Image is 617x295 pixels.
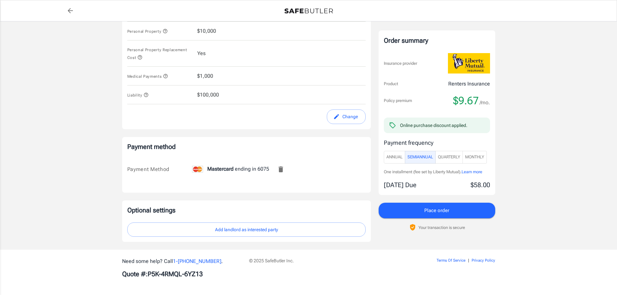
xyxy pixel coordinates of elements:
div: Online purchase discount applied. [400,122,467,129]
button: Personal Property [127,27,168,35]
button: Liability [127,91,149,99]
span: $100,000 [197,91,219,99]
span: Personal Property Replacement Cost [127,48,187,60]
span: Quarterly [438,153,460,161]
span: $9.67 [453,94,479,107]
a: 1-[PHONE_NUMBER] [173,258,221,264]
button: Place order [379,203,495,218]
p: Payment frequency [384,138,490,147]
p: Product [384,81,398,87]
span: | [468,258,469,263]
button: Remove this card [273,162,289,177]
img: mastercard [192,166,203,173]
p: Renters Insurance [448,80,490,88]
button: Medical Payments [127,72,168,80]
span: Annual [386,153,403,161]
p: Payment method [127,142,366,151]
span: $1,000 [197,72,213,80]
button: edit [327,109,366,124]
b: Quote #: P5K-4RMQL-6YZ13 [122,270,203,278]
button: Personal Property Replacement Cost [127,46,192,61]
a: Terms Of Service [437,258,465,263]
p: [DATE] Due [384,180,417,190]
span: Medical Payments [127,74,168,79]
span: $10,000 [197,27,216,35]
p: Insurance provider [384,60,417,67]
button: Annual [384,151,405,164]
span: ending in 6075 [192,166,269,172]
span: Yes [197,50,206,57]
p: Optional settings [127,206,366,215]
button: Add landlord as interested party [127,222,366,237]
p: Policy premium [384,97,412,104]
a: Privacy Policy [472,258,495,263]
button: Monthly [463,151,487,164]
span: /mo. [480,98,490,107]
span: Personal Property [127,29,168,34]
p: Your transaction is secure [418,224,465,231]
img: Liberty Mutual [448,53,490,74]
span: Learn more [462,169,482,174]
span: Monthly [465,153,484,161]
span: Place order [424,206,449,215]
span: Mastercard [207,166,234,172]
button: Quarterly [435,151,463,164]
span: Liability [127,93,149,97]
a: back to quotes [64,4,77,17]
button: SemiAnnual [405,151,436,164]
p: Need some help? Call . [122,257,241,265]
p: $58.00 [471,180,490,190]
p: © 2025 SafeButler Inc. [249,257,400,264]
div: Payment Method [127,165,192,173]
span: SemiAnnual [407,153,433,161]
span: One installment (fee set by Liberty Mutual). [384,169,462,174]
div: Order summary [384,36,490,45]
img: Back to quotes [284,8,333,14]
